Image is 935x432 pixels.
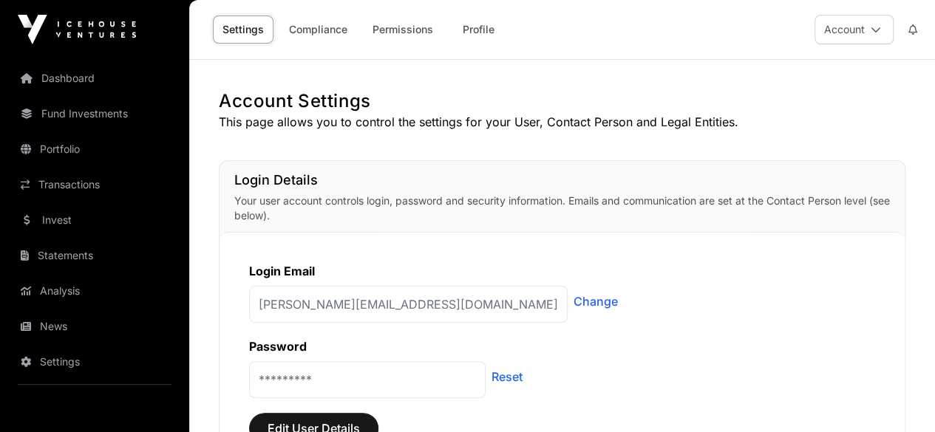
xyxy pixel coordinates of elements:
p: Your user account controls login, password and security information. Emails and communication are... [234,193,890,223]
a: Analysis [12,275,177,307]
p: [PERSON_NAME][EMAIL_ADDRESS][DOMAIN_NAME] [249,286,568,323]
label: Login Email [249,264,315,278]
img: Icehouse Ventures Logo [18,15,136,44]
label: Password [249,339,307,354]
a: Fund Investments [12,97,177,130]
iframe: Chat Widget [861,361,935,432]
h1: Account Settings [219,89,905,113]
a: Statements [12,239,177,272]
a: Profile [449,16,508,44]
a: Dashboard [12,62,177,95]
a: Reset [492,368,523,385]
a: Settings [213,16,273,44]
a: Settings [12,346,177,378]
a: News [12,310,177,343]
button: Account [815,15,894,44]
a: Invest [12,204,177,236]
p: This page allows you to control the settings for your User, Contact Person and Legal Entities. [219,113,905,131]
a: Transactions [12,168,177,201]
h1: Login Details [234,170,890,191]
a: Change [574,292,618,310]
a: Permissions [363,16,443,44]
a: Compliance [279,16,357,44]
a: Portfolio [12,133,177,165]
